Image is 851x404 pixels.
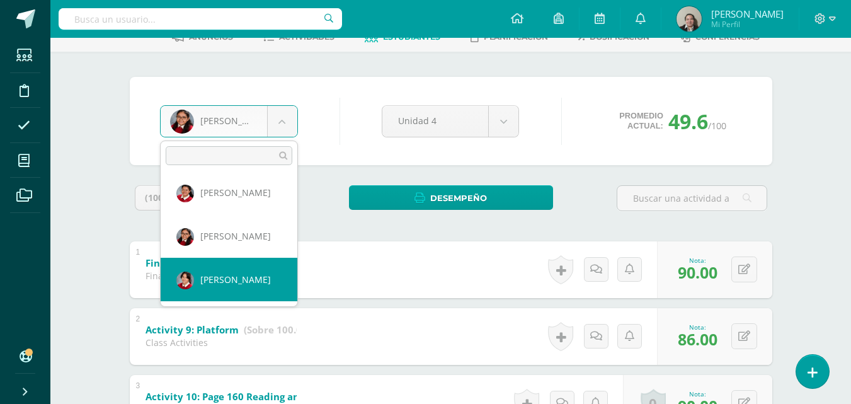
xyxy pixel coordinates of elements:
[176,272,194,289] img: 512ba8bd2ec43269f096fbb0e1b7c34a.png
[200,230,271,242] span: [PERSON_NAME]
[176,185,194,202] img: 84199d82e10e87d4b8645a7cd1ce51ea.png
[176,228,194,246] img: 4591f6221ff455ec8729b36afe902df1.png
[200,274,271,286] span: [PERSON_NAME]
[200,187,271,199] span: [PERSON_NAME]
